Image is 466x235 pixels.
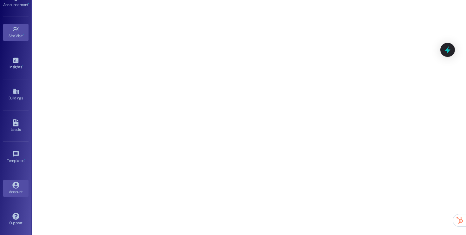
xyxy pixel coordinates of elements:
[3,149,29,166] a: Templates •
[3,117,29,135] a: Leads
[3,55,29,72] a: Insights •
[28,2,29,6] span: •
[3,24,29,41] a: Site Visit •
[22,64,23,68] span: •
[3,211,29,228] a: Support
[24,158,25,162] span: •
[3,180,29,197] a: Account
[23,33,24,37] span: •
[3,86,29,103] a: Buildings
